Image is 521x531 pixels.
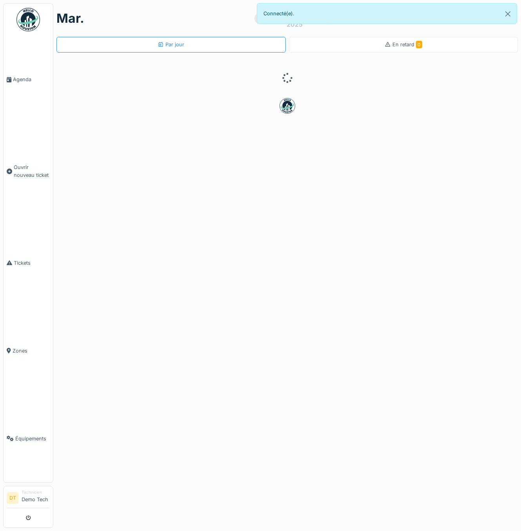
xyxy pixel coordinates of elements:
[22,489,50,506] li: Demo Tech
[13,347,50,355] span: Zones
[158,41,184,48] div: Par jour
[14,164,50,178] span: Ouvrir nouveau ticket
[4,219,53,307] a: Tickets
[287,20,303,29] div: 2025
[257,3,517,24] div: Connecté(e).
[7,489,50,508] a: DT TechnicienDemo Tech
[4,307,53,395] a: Zones
[22,489,50,495] div: Technicien
[56,11,84,26] h1: mar.
[13,76,50,83] span: Agenda
[4,395,53,482] a: Équipements
[15,435,50,442] span: Équipements
[280,98,295,114] img: badge-BVDL4wpA.svg
[392,42,422,47] span: En retard
[416,41,422,48] span: 0
[499,4,517,24] button: Close
[4,36,53,124] a: Agenda
[4,124,53,219] a: Ouvrir nouveau ticket
[7,492,18,504] li: DT
[14,259,50,267] span: Tickets
[16,8,40,31] img: Badge_color-CXgf-gQk.svg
